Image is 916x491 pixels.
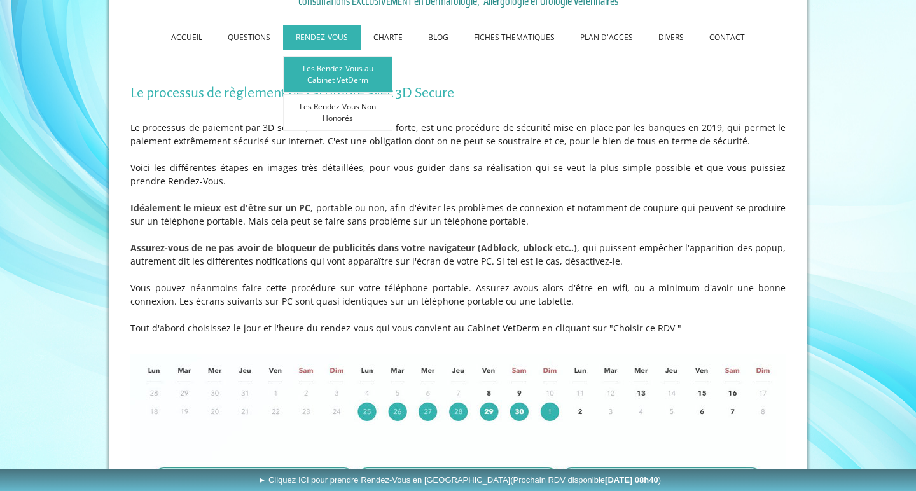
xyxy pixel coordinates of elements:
a: RENDEZ-VOUS [283,25,361,50]
span: (Prochain RDV disponible ) [510,475,661,485]
a: ACCUEIL [158,25,215,50]
h1: Le processus de règlement de l'acompte avec 3D Secure [130,85,786,101]
span: ► Cliquez ICI pour prendre Rendez-Vous en [GEOGRAPHIC_DATA] [258,475,661,485]
p: Vous pouvez néanmoins faire cette procédure sur votre téléphone portable. Assurez avous alors d'ê... [130,281,786,308]
a: PLAN D'ACCES [567,25,646,50]
a: QUESTIONS [215,25,283,50]
p: Le processus de paiement par 3D secure, dit authentification forte, est une procédure de sécurité... [130,121,786,148]
a: DIVERS [646,25,697,50]
a: BLOG [415,25,461,50]
a: Les Rendez-Vous Non Honorés [283,94,392,131]
p: Voici les différentes étapes en images très détaillées, pour vous guider dans sa réalisation qui ... [130,161,786,188]
a: Les Rendez-Vous au Cabinet VetDerm [283,56,392,93]
p: , qui puissent empêcher l'apparition des popup, autrement dit les différentes notifications qui v... [130,241,786,268]
a: FICHES THEMATIQUES [461,25,567,50]
a: CONTACT [697,25,758,50]
strong: Idéalement le mieux est d'être sur un PC [130,202,310,214]
b: [DATE] 08h40 [605,475,658,485]
p: Tout d'abord choisissez le jour et l'heure du rendez-vous qui vous convient au Cabinet VetDerm en... [130,321,786,335]
a: CHARTE [361,25,415,50]
strong: Assurez-vous de ne pas avoir de bloqueur de publicités dans votre navigateur (Adblock, ublock etc..) [130,242,577,254]
p: , portable ou non, afin d'éviter les problèmes de connexion et notamment de coupure qui peuvent s... [130,201,786,228]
